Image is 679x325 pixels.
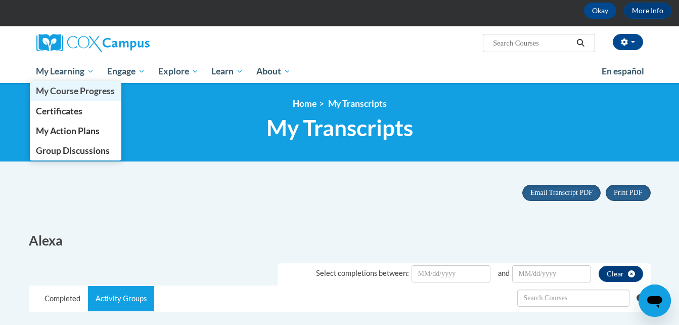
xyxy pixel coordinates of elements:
a: Certificates [30,101,122,121]
span: Explore [158,65,199,77]
a: Cox Campus [36,34,229,52]
span: My Learning [36,65,94,77]
button: Print PDF [606,185,650,201]
img: Cox Campus [36,34,150,52]
span: Certificates [36,106,82,116]
a: Learn [205,60,250,83]
a: My Learning [30,60,101,83]
h2: Alexa [29,231,332,250]
a: About [250,60,297,83]
span: and [498,269,510,277]
span: En español [602,66,644,76]
a: Activity Groups [88,286,154,311]
a: Home [293,98,316,109]
input: Search Withdrawn Transcripts [517,290,629,307]
a: My Action Plans [30,121,122,141]
button: Search [573,37,588,49]
span: Group Discussions [36,145,110,156]
button: Account Settings [613,34,643,50]
button: Email Transcript PDF [522,185,601,201]
a: More Info [624,3,671,19]
a: Explore [152,60,205,83]
input: Search Courses [492,37,573,49]
a: Group Discussions [30,141,122,160]
span: Print PDF [614,189,642,196]
span: Email Transcript PDF [530,189,593,196]
span: Select completions between: [316,269,409,277]
span: About [256,65,291,77]
iframe: Button to launch messaging window [639,285,671,317]
span: Learn [211,65,243,77]
a: Engage [101,60,152,83]
span: My Transcripts [266,114,413,141]
span: My Action Plans [36,126,100,136]
input: Date Input [412,265,490,282]
a: En español [595,61,651,82]
input: Date Input [512,265,591,282]
a: My Course Progress [30,81,122,101]
button: Clear searching [637,286,650,310]
span: My Transcripts [328,98,387,109]
span: Engage [107,65,145,77]
a: Completed [37,286,88,311]
button: Okay [584,3,616,19]
span: My Course Progress [36,86,115,96]
button: clear [599,266,643,282]
div: Main menu [21,60,658,83]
